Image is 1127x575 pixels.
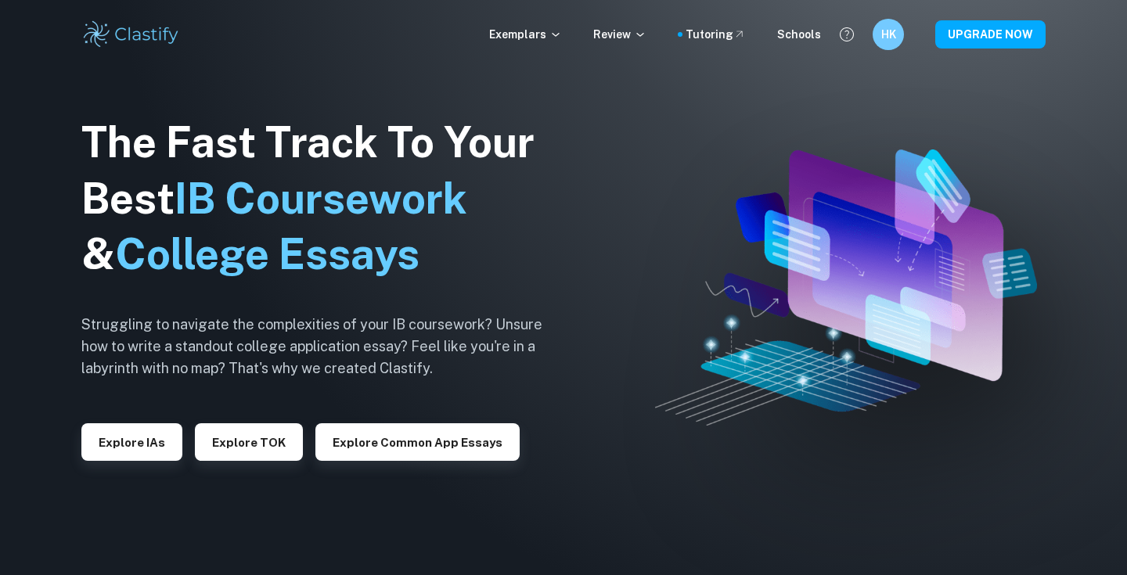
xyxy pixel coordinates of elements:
[777,26,821,43] a: Schools
[81,19,181,50] img: Clastify logo
[315,423,520,461] button: Explore Common App essays
[686,26,746,43] a: Tutoring
[873,19,904,50] button: HK
[81,114,567,283] h1: The Fast Track To Your Best &
[195,434,303,449] a: Explore TOK
[195,423,303,461] button: Explore TOK
[489,26,562,43] p: Exemplars
[593,26,646,43] p: Review
[834,21,860,48] button: Help and Feedback
[81,434,182,449] a: Explore IAs
[175,174,467,223] span: IB Coursework
[115,229,419,279] span: College Essays
[880,26,898,43] h6: HK
[655,149,1037,426] img: Clastify hero
[935,20,1046,49] button: UPGRADE NOW
[315,434,520,449] a: Explore Common App essays
[81,423,182,461] button: Explore IAs
[81,314,567,379] h6: Struggling to navigate the complexities of your IB coursework? Unsure how to write a standout col...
